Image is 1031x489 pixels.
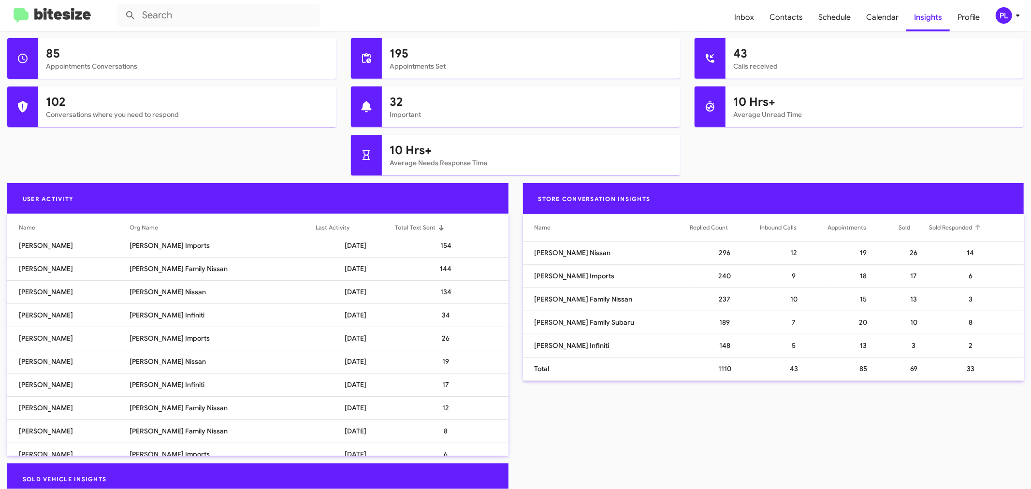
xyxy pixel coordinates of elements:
[760,334,828,357] td: 5
[733,46,1016,61] h1: 43
[760,223,828,232] div: Inbound Calls
[130,350,316,373] td: [PERSON_NAME] Nissan
[130,327,316,350] td: [PERSON_NAME] Imports
[395,419,508,443] td: 8
[828,223,867,232] div: Appointments
[828,288,899,311] td: 15
[899,334,929,357] td: 3
[828,357,899,380] td: 85
[726,3,762,31] a: Inbox
[858,3,906,31] a: Calendar
[316,280,395,303] td: [DATE]
[929,311,1024,334] td: 8
[828,311,899,334] td: 20
[811,3,858,31] a: Schedule
[899,223,929,232] div: Sold
[535,223,551,232] div: Name
[733,110,1016,119] mat-card-subtitle: Average Unread Time
[828,223,899,232] div: Appointments
[760,288,828,311] td: 10
[733,61,1016,71] mat-card-subtitle: Calls received
[316,350,395,373] td: [DATE]
[117,4,320,27] input: Search
[987,7,1020,24] button: PL
[523,288,690,311] td: [PERSON_NAME] Family Nissan
[690,357,760,380] td: 1110
[7,327,130,350] td: [PERSON_NAME]
[929,223,1012,232] div: Sold Responded
[395,257,508,280] td: 144
[7,396,130,419] td: [PERSON_NAME]
[7,280,130,303] td: [PERSON_NAME]
[899,223,910,232] div: Sold
[316,443,395,466] td: [DATE]
[760,311,828,334] td: 7
[395,303,508,327] td: 34
[828,334,899,357] td: 13
[316,303,395,327] td: [DATE]
[395,373,508,396] td: 17
[46,46,329,61] h1: 85
[929,241,1024,264] td: 14
[899,288,929,311] td: 13
[130,234,316,257] td: [PERSON_NAME] Imports
[316,373,395,396] td: [DATE]
[390,46,672,61] h1: 195
[46,110,329,119] mat-card-subtitle: Conversations where you need to respond
[523,357,690,380] td: Total
[760,223,797,232] div: Inbound Calls
[316,396,395,419] td: [DATE]
[130,396,316,419] td: [PERSON_NAME] Family Nissan
[15,195,81,202] span: User Activity
[19,223,35,232] div: Name
[390,158,672,168] mat-card-subtitle: Average Needs Response Time
[15,475,114,483] span: Sold Vehicle Insights
[130,303,316,327] td: [PERSON_NAME] Infiniti
[7,350,130,373] td: [PERSON_NAME]
[316,327,395,350] td: [DATE]
[130,373,316,396] td: [PERSON_NAME] Infiniti
[46,94,329,110] h1: 102
[899,311,929,334] td: 10
[535,223,690,232] div: Name
[130,223,316,232] div: Org Name
[929,223,972,232] div: Sold Responded
[395,234,508,257] td: 154
[762,3,811,31] a: Contacts
[7,373,130,396] td: [PERSON_NAME]
[7,234,130,257] td: [PERSON_NAME]
[690,288,760,311] td: 237
[899,264,929,288] td: 17
[929,264,1024,288] td: 6
[929,288,1024,311] td: 3
[996,7,1012,24] div: PL
[760,357,828,380] td: 43
[950,3,987,31] a: Profile
[929,334,1024,357] td: 2
[690,334,760,357] td: 148
[523,241,690,264] td: [PERSON_NAME] Nissan
[7,257,130,280] td: [PERSON_NAME]
[130,280,316,303] td: [PERSON_NAME] Nissan
[906,3,950,31] a: Insights
[395,350,508,373] td: 19
[390,61,672,71] mat-card-subtitle: Appointments Set
[395,327,508,350] td: 26
[130,419,316,443] td: [PERSON_NAME] Family Nissan
[316,223,349,232] div: Last Activity
[523,334,690,357] td: [PERSON_NAME] Infiniti
[828,241,899,264] td: 19
[828,264,899,288] td: 18
[7,303,130,327] td: [PERSON_NAME]
[7,443,130,466] td: [PERSON_NAME]
[690,223,728,232] div: Replied Count
[7,419,130,443] td: [PERSON_NAME]
[899,241,929,264] td: 26
[929,357,1024,380] td: 33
